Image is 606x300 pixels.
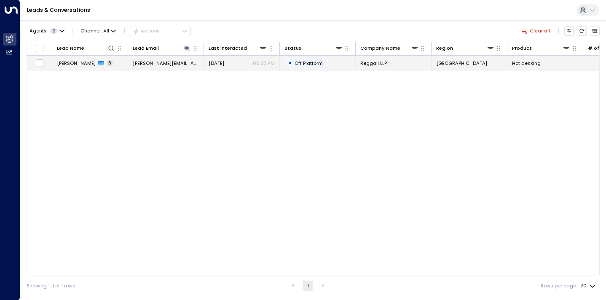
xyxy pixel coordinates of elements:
[57,44,84,52] div: Lead Name
[209,44,247,52] div: Last Interacted
[577,26,587,36] span: Refresh
[512,44,570,52] div: Product
[133,28,160,34] div: Actions
[436,44,494,52] div: Region
[512,60,541,67] span: Hot desking
[78,26,119,35] button: Channel:All
[287,281,328,291] nav: pagination navigation
[436,44,453,52] div: Region
[103,28,109,34] span: All
[27,6,90,13] a: Leads & Conversations
[133,44,159,52] div: Lead Email
[518,26,553,35] button: Clear all
[50,28,58,34] span: 2
[590,26,600,36] button: Archived Leads
[209,44,267,52] div: Last Interacted
[57,44,115,52] div: Lead Name
[512,44,532,52] div: Product
[580,281,597,291] div: 20
[288,57,292,69] div: •
[35,59,44,67] span: Toggle select row
[564,26,574,36] button: Customize
[130,26,190,36] button: Actions
[360,44,418,52] div: Company Name
[284,44,301,52] div: Status
[78,26,119,35] span: Channel:
[253,60,275,67] p: 06:37 AM
[360,60,387,67] span: Reggali LLP
[303,281,313,291] button: page 1
[107,60,113,66] span: 6
[29,29,47,33] span: Agents
[133,44,191,52] div: Lead Email
[209,60,224,67] span: Yesterday
[57,60,96,67] span: Roxan Perez
[436,60,487,67] span: London
[35,44,44,53] span: Toggle select all
[27,26,67,35] button: Agents2
[541,282,577,289] label: Rows per page:
[27,282,75,289] div: Showing 1-1 of 1 rows
[360,44,400,52] div: Company Name
[130,26,190,36] div: Button group with a nested menu
[284,44,343,52] div: Status
[295,60,323,67] span: Off Platform
[133,60,199,67] span: roxan.perez@reggali.com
